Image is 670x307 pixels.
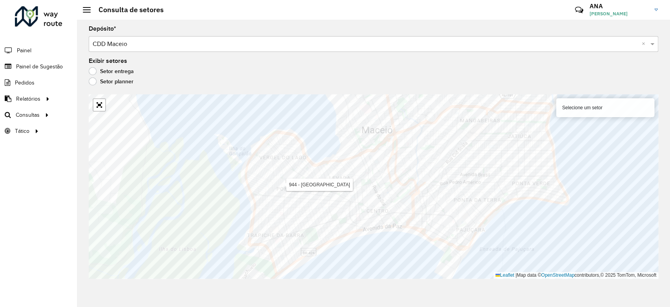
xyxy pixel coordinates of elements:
a: OpenStreetMap [541,272,575,278]
span: Relatórios [16,95,40,103]
span: Clear all [642,39,648,49]
h2: Consulta de setores [91,6,164,14]
span: Painel de Sugestão [16,63,63,71]
span: Pedidos [15,79,35,87]
span: Tático [15,127,29,135]
a: Abrir mapa em tela cheia [93,99,105,111]
label: Depósito [89,24,116,33]
label: Exibir setores [89,56,127,66]
span: [PERSON_NAME] [590,10,648,17]
h3: ANA [590,2,648,10]
span: | [515,272,517,278]
a: Leaflet [495,272,514,278]
span: Painel [17,46,31,55]
div: Map data © contributors,© 2025 TomTom, Microsoft [493,272,658,279]
label: Setor entrega [89,67,134,75]
a: Contato Rápido [571,2,588,18]
span: Consultas [16,111,40,119]
div: Selecione um setor [556,98,654,117]
label: Setor planner [89,77,133,85]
